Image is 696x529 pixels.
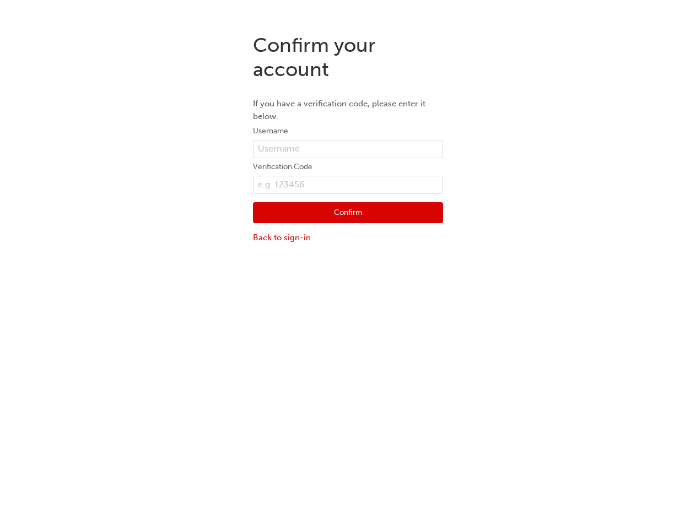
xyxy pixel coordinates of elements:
a: Back to sign-in [253,231,443,244]
button: Confirm [253,202,443,223]
label: Verification Code [253,160,443,174]
p: If you have a verification code, please enter it below. [253,98,443,122]
input: Username [253,140,443,159]
h1: Confirm your account [253,33,443,81]
label: Username [253,125,443,138]
input: e.g. 123456 [253,176,443,195]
